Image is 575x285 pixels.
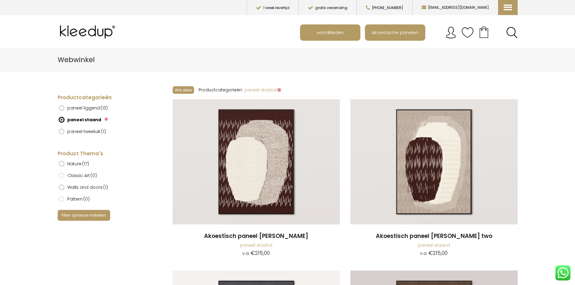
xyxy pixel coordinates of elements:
[67,103,108,113] label: paneel liggend
[244,87,281,93] a: paneel staand
[83,196,90,202] span: (0)
[58,150,150,157] h4: Product Thema's
[101,128,106,135] span: (1)
[58,55,95,65] span: Webwinkel
[58,94,150,101] h4: Productcategorieën
[240,242,272,248] a: paneel staand
[429,249,448,257] bdi: 215,00
[199,85,243,95] li: Productcategorieën:
[313,27,347,38] span: wandkleden
[91,173,97,179] span: (0)
[418,242,450,248] a: paneel staand
[67,159,89,169] label: Nature
[506,27,518,38] a: Search
[67,126,106,137] label: paneel tweeluik
[101,105,108,111] span: (13)
[67,182,108,192] label: Walls and doors
[420,250,427,256] span: v.a.
[350,99,518,225] img: Akoestisch Paneel Vase Brown Two
[104,117,108,121] img: Verwijderen
[445,27,457,39] img: account.svg
[58,20,120,44] img: Kleedup
[242,250,250,256] span: v.a.
[251,249,255,257] span: €
[67,115,101,125] label: paneel staand
[350,232,518,240] a: Akoestisch paneel [PERSON_NAME] two
[366,25,425,40] a: Akoestische panelen
[173,99,340,225] img: Akoestisch Paneel Vase Brown
[82,161,89,167] span: (17)
[173,232,340,240] a: Akoestisch paneel [PERSON_NAME]
[173,86,194,94] button: Wis alles
[67,194,90,204] label: Pattern
[301,25,360,40] a: wandkleden
[103,184,108,190] span: (1)
[67,170,97,181] label: Classic Art
[462,27,474,39] img: verlanglijstje.svg
[368,27,422,38] span: Akoestische panelen
[474,24,494,40] a: Your cart
[58,210,110,220] button: Filter opnieuw instellen
[429,249,433,257] span: €
[251,249,270,257] bdi: 215,00
[300,24,522,41] nav: Main menu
